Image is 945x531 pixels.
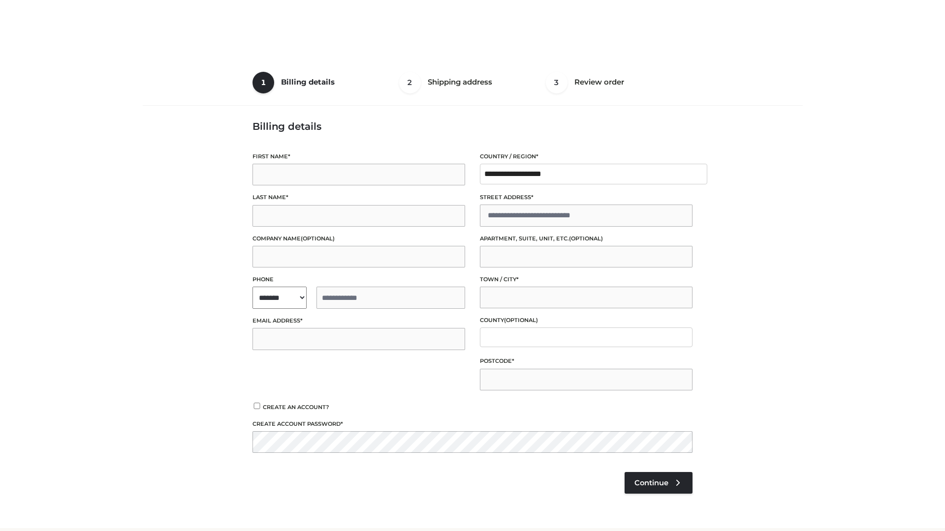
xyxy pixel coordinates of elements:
label: Apartment, suite, unit, etc. [480,234,693,243]
label: Create account password [252,419,693,429]
span: Create an account? [263,404,329,411]
label: County [480,316,693,325]
span: 2 [399,72,421,93]
span: (optional) [504,317,538,324]
span: (optional) [301,235,335,242]
label: Street address [480,193,693,202]
input: Create an account? [252,403,261,409]
label: Country / Region [480,152,693,161]
span: Continue [634,478,668,487]
span: 1 [252,72,274,93]
label: Last name [252,193,465,202]
label: First name [252,152,465,161]
span: Billing details [281,77,335,87]
label: Phone [252,275,465,284]
label: Postcode [480,356,693,366]
span: Review order [574,77,624,87]
label: Town / City [480,275,693,284]
label: Email address [252,316,465,325]
span: (optional) [569,235,603,242]
span: Shipping address [428,77,492,87]
label: Company name [252,234,465,243]
a: Continue [625,472,693,494]
span: 3 [546,72,567,93]
h3: Billing details [252,120,693,132]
